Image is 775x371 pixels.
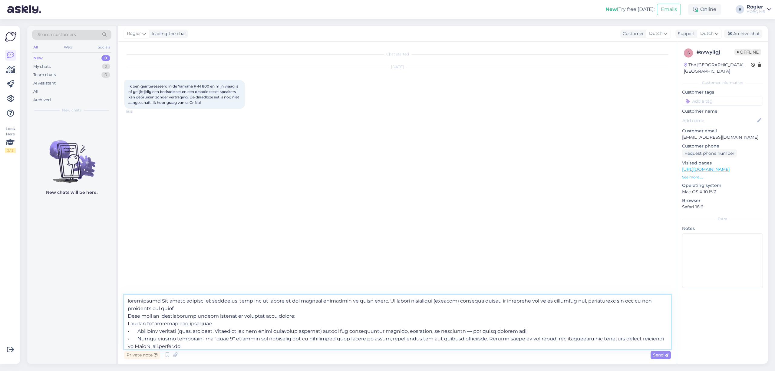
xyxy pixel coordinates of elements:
p: Safari 18.6 [682,204,763,210]
span: 19:16 [126,109,149,114]
p: Operating system [682,182,763,189]
span: New chats [62,108,81,113]
div: New [33,55,43,61]
div: Web [63,43,73,51]
textarea: loremipsumd Sit ametc adipisci el: seddoeius, temp inc ut labore et dol magnaal enimadmin ve quis... [124,295,671,349]
span: Offline [734,49,761,55]
p: Customer tags [682,89,763,95]
div: My chats [33,64,51,70]
div: Support [675,31,695,37]
div: [DATE] [124,64,671,70]
div: Try free [DATE]: [605,6,655,13]
p: Customer phone [682,143,763,149]
div: 0 [101,55,110,61]
div: Online [688,4,721,15]
div: Extra [682,216,763,222]
p: See more ... [682,174,763,180]
a: RogierHOBO hifi [747,5,771,14]
div: Rogier [747,5,765,9]
div: Customer information [682,80,763,85]
p: Visited pages [682,160,763,166]
div: Chat started [124,51,671,57]
div: 2 / 3 [5,148,16,153]
p: New chats will be here. [46,189,97,196]
b: New! [605,6,618,12]
div: HOBO hifi [747,9,765,14]
img: Askly Logo [5,31,16,42]
div: AI Assistant [33,80,56,86]
div: Request phone number [682,149,737,157]
div: Archive chat [724,30,762,38]
input: Add a tag [682,97,763,106]
span: Search customers [38,31,76,38]
span: Dutch [700,30,714,37]
div: The [GEOGRAPHIC_DATA], [GEOGRAPHIC_DATA] [684,62,751,75]
div: All [33,88,38,94]
div: 0 [101,72,110,78]
p: Mac OS X 10.15.7 [682,189,763,195]
button: Emails [657,4,681,15]
span: s [688,51,690,55]
span: Ik ben geïnteresseerd in de Yamaha R-N 800 en mijn vraag is of gelijktijdig een bedrade set en ee... [128,84,240,105]
div: # svwyligj [697,48,734,56]
p: Notes [682,225,763,232]
div: Archived [33,97,51,103]
input: Add name [682,117,756,124]
div: Team chats [33,72,56,78]
div: leading the chat [149,31,186,37]
span: Dutch [649,30,662,37]
p: Customer name [682,108,763,114]
div: 2 [102,64,110,70]
div: Socials [97,43,111,51]
div: R [736,5,744,14]
div: Private note [124,351,160,359]
div: Look Here [5,126,16,153]
div: All [32,43,39,51]
p: Customer email [682,128,763,134]
span: Rogier [127,30,141,37]
p: [EMAIL_ADDRESS][DOMAIN_NAME] [682,134,763,141]
div: Customer [620,31,644,37]
span: Send [653,352,668,358]
p: Browser [682,197,763,204]
a: [URL][DOMAIN_NAME] [682,167,730,172]
img: No chats [27,129,116,184]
